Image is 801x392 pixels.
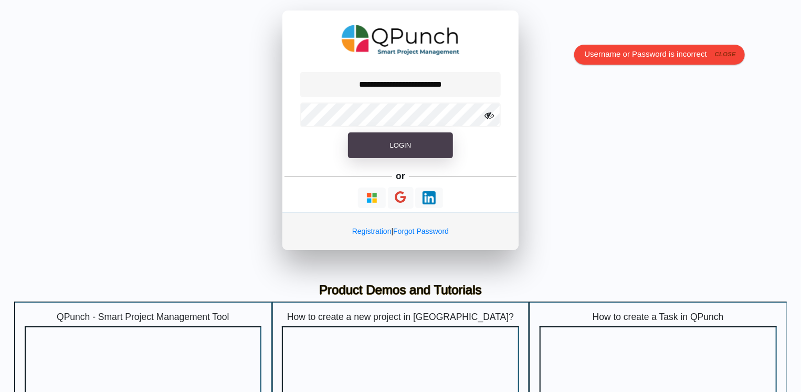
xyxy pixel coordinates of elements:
[348,132,453,159] button: Login
[25,312,262,323] h5: QPunch - Smart Project Management Tool
[415,188,443,208] button: Continue With LinkedIn
[393,227,449,235] a: Forgot Password
[388,187,414,209] button: Continue With Google
[390,141,411,149] span: Login
[540,312,777,323] h5: How to create a Task in QPunch
[342,21,460,59] img: QPunch
[394,169,407,183] h5: or
[423,191,436,204] img: Loading...
[574,45,745,65] div: Username or Password is incorrect
[365,191,378,204] img: Loading...
[22,283,779,298] h3: Product Demos and Tutorials
[352,227,392,235] a: Registration
[715,50,736,59] i: close
[358,188,386,208] button: Continue With Microsoft Azure
[282,312,519,323] h5: How to create a new project in [GEOGRAPHIC_DATA]?
[282,212,519,250] div: |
